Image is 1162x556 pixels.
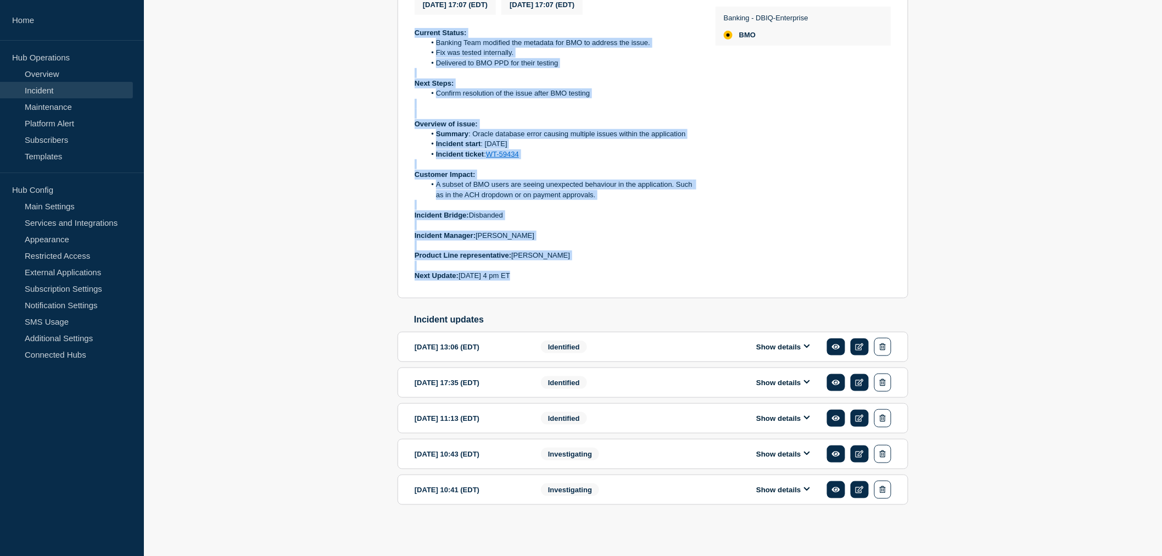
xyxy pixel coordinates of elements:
[415,231,476,240] strong: Incident Manager:
[436,150,484,158] strong: Incident ticket
[426,58,699,68] li: Delivered to BMO PPD for their testing
[753,414,813,423] button: Show details
[415,29,467,37] strong: Current Status:
[415,231,698,241] p: [PERSON_NAME]
[415,271,698,281] p: [DATE] 4 pm ET
[436,130,468,138] strong: Summary
[415,211,469,219] strong: Incident Bridge:
[415,338,524,356] div: [DATE] 13:06 (EDT)
[415,251,698,260] p: [PERSON_NAME]
[415,481,524,499] div: [DATE] 10:41 (EDT)
[541,341,587,353] span: Identified
[541,412,587,425] span: Identified
[486,150,519,158] a: WT-59434
[415,79,454,87] strong: Next Steps:
[415,374,524,392] div: [DATE] 17:35 (EDT)
[541,483,599,496] span: Investigating
[415,445,524,463] div: [DATE] 10:43 (EDT)
[415,170,476,179] strong: Customer Impact:
[753,378,813,387] button: Show details
[426,129,699,139] li: : Oracle database error causing multiple issues within the application
[414,315,908,325] h2: Incident updates
[753,449,813,459] button: Show details
[724,14,808,22] p: Banking - DBIQ-Enterprise
[415,271,459,280] strong: Next Update:
[426,88,699,98] li: Confirm resolution of the issue after BMO testing
[415,120,478,128] strong: Overview of issue:
[753,342,813,352] button: Show details
[426,149,699,159] li: :
[426,48,699,58] li: Fix was tested internally.
[724,31,733,40] div: affected
[415,409,524,427] div: [DATE] 11:13 (EDT)
[739,31,756,40] span: BMO
[541,448,599,460] span: Investigating
[426,38,699,48] li: Banking Team modified the metadata for BMO to address the issue.
[415,251,511,259] strong: Product Line representative:
[415,210,698,220] p: Disbanded
[423,1,488,9] span: [DATE] 17:07 (EDT)
[541,376,587,389] span: Identified
[426,139,699,149] li: : [DATE]
[436,140,481,148] strong: Incident start
[753,485,813,494] button: Show details
[426,180,699,200] li: A subset of BMO users are seeing unexpected behaviour in the application. Such as in the ACH drop...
